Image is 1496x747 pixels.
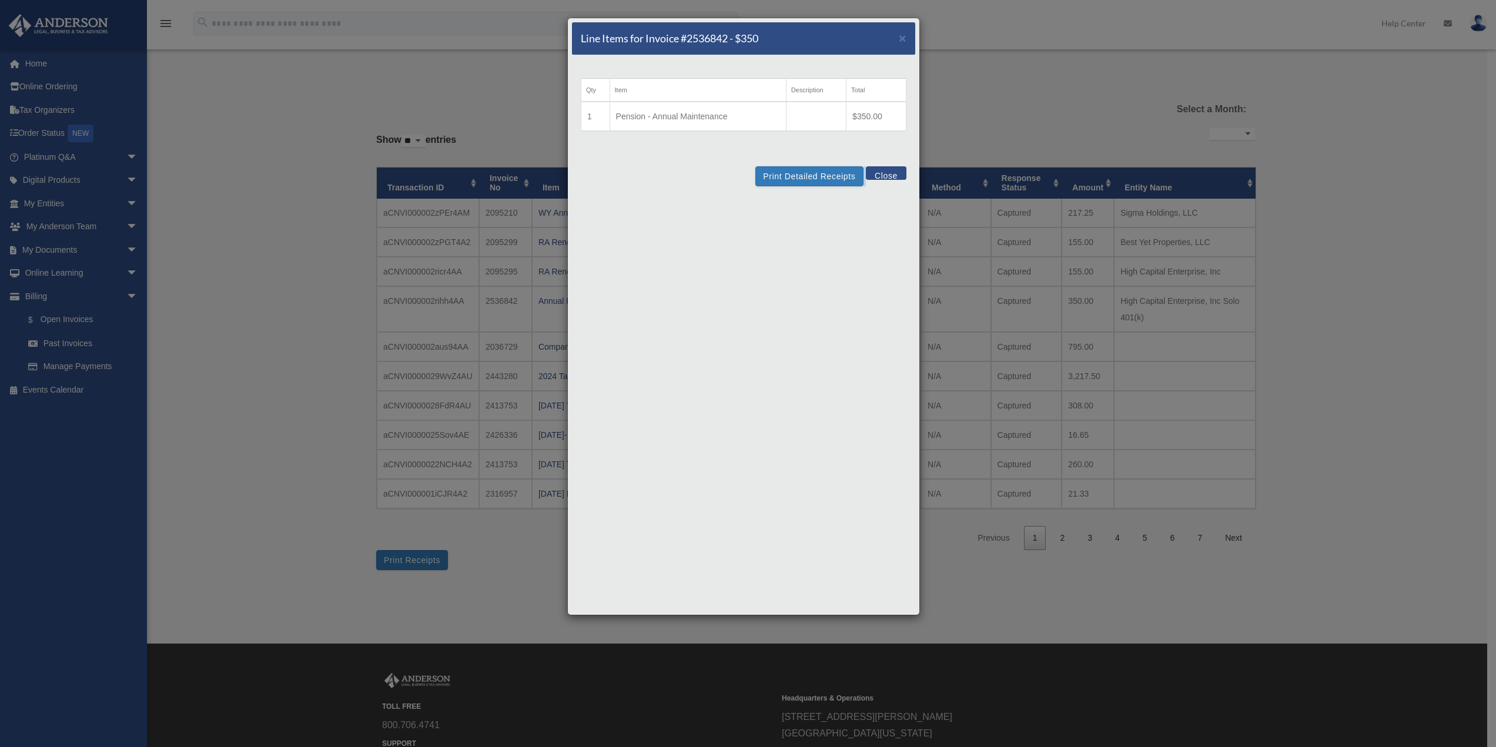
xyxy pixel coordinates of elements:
button: Close [899,32,906,44]
th: Qty [581,79,610,102]
button: Print Detailed Receipts [755,166,863,186]
span: × [899,31,906,45]
td: Pension - Annual Maintenance [610,102,786,131]
th: Description [786,79,846,102]
td: $350.00 [846,102,906,131]
td: 1 [581,102,610,131]
button: Close [866,166,906,180]
h5: Line Items for Invoice #2536842 - $350 [581,31,758,46]
th: Total [846,79,906,102]
th: Item [610,79,786,102]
